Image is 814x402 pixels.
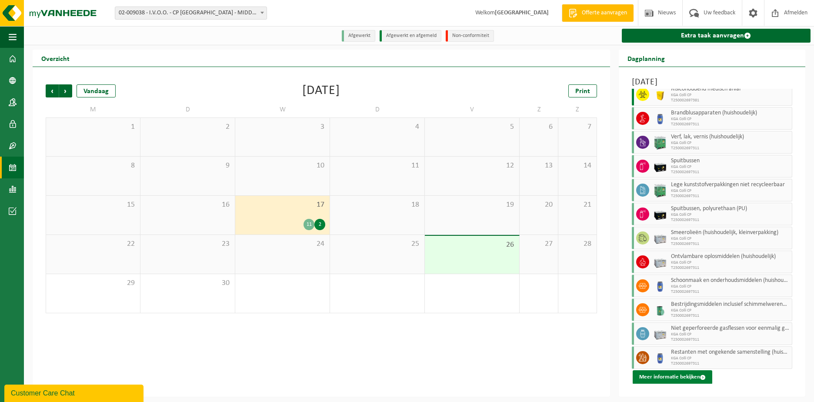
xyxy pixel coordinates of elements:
[671,289,790,295] span: T250002697311
[632,76,792,89] h3: [DATE]
[240,239,325,249] span: 24
[330,102,425,117] td: D
[671,194,790,199] span: T250002697311
[671,260,790,265] span: KGA Colli CP
[671,157,790,164] span: Spuitbussen
[671,86,790,93] span: Risicohoudend medisch afval
[654,183,667,198] img: PB-HB-1400-HPE-GN-11
[580,9,629,17] span: Offerte aanvragen
[46,84,59,97] span: Vorige
[115,7,267,20] span: 02-009038 - I.V.O.O. - CP MIDDELKERKE - MIDDELKERKE
[671,181,790,188] span: Lege kunststofverpakkingen niet recycleerbaar
[654,279,667,292] img: PB-OT-0120-HPE-00-02
[671,93,790,98] span: KGA Colli CP
[671,356,790,361] span: KGA Colli CP
[633,370,712,384] button: Meer informatie bekijken
[334,161,420,171] span: 11
[563,161,592,171] span: 14
[304,219,314,230] div: 11
[563,200,592,210] span: 21
[380,30,441,42] li: Afgewerkt en afgemeld
[654,327,667,340] img: PB-LB-0680-HPE-GY-11
[654,255,667,268] img: PB-LB-0680-HPE-GY-11
[50,122,136,132] span: 1
[568,84,597,97] a: Print
[671,337,790,342] span: T250002697311
[342,30,375,42] li: Afgewerkt
[33,50,78,67] h2: Overzicht
[671,146,790,151] span: T250002697311
[671,236,790,241] span: KGA Colli CP
[619,50,674,67] h2: Dagplanning
[671,205,790,212] span: Spuitbussen, polyurethaan (PU)
[46,102,140,117] td: M
[240,200,325,210] span: 17
[671,218,790,223] span: T250002697311
[671,110,790,117] span: Brandblusapparaten (huishoudelijk)
[558,102,597,117] td: Z
[671,277,790,284] span: Schoonmaak en onderhoudsmiddelen (huishoudelijk)
[425,102,520,117] td: V
[671,141,790,146] span: KGA Colli CP
[50,239,136,249] span: 22
[145,200,230,210] span: 16
[429,161,515,171] span: 12
[240,122,325,132] span: 3
[671,361,790,366] span: T250002697311
[429,240,515,250] span: 26
[446,30,494,42] li: Non-conformiteit
[671,325,790,332] span: Niet geperforeerde gasflessen voor eenmalig gebruik (huishoudelijk)
[524,161,554,171] span: 13
[654,231,667,245] img: PB-LB-0680-HPE-GY-11
[671,241,790,247] span: T250002697311
[145,161,230,171] span: 9
[671,301,790,308] span: Bestrijdingsmiddelen inclusief schimmelwerende beschermingsmiddelen (huishoudelijk)
[671,229,790,236] span: Smeerolieën (huishoudelijk, kleinverpakking)
[654,208,667,221] img: PB-LB-0680-HPE-BK-11
[302,84,340,97] div: [DATE]
[235,102,330,117] td: W
[671,265,790,271] span: T250002697311
[334,122,420,132] span: 4
[671,313,790,318] span: T250002697311
[524,239,554,249] span: 27
[671,164,790,170] span: KGA Colli CP
[59,84,72,97] span: Volgende
[77,84,116,97] div: Vandaag
[671,308,790,313] span: KGA Colli CP
[115,7,267,19] span: 02-009038 - I.V.O.O. - CP MIDDELKERKE - MIDDELKERKE
[671,134,790,141] span: Verf, lak, vernis (huishoudelijk)
[671,117,790,122] span: KGA Colli CP
[563,122,592,132] span: 7
[140,102,235,117] td: D
[495,10,549,16] strong: [GEOGRAPHIC_DATA]
[520,102,558,117] td: Z
[240,161,325,171] span: 10
[654,160,667,173] img: PB-LB-0680-HPE-BK-11
[575,88,590,95] span: Print
[654,303,667,316] img: PB-OT-0200-MET-00-02
[524,122,554,132] span: 6
[4,383,145,402] iframe: chat widget
[50,161,136,171] span: 8
[671,122,790,127] span: T250002697311
[50,200,136,210] span: 15
[562,4,634,22] a: Offerte aanvragen
[145,239,230,249] span: 23
[671,332,790,337] span: KGA Colli CP
[429,200,515,210] span: 19
[334,200,420,210] span: 18
[314,219,325,230] div: 2
[334,239,420,249] span: 25
[524,200,554,210] span: 20
[671,212,790,218] span: KGA Colli CP
[563,239,592,249] span: 28
[671,349,790,356] span: Restanten met ongekende samenstelling (huishoudelijk)
[671,188,790,194] span: KGA Colli CP
[671,284,790,289] span: KGA Colli CP
[654,112,667,125] img: PB-OT-0120-HPE-00-02
[145,278,230,288] span: 30
[671,98,790,103] span: T250002697381
[622,29,811,43] a: Extra taak aanvragen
